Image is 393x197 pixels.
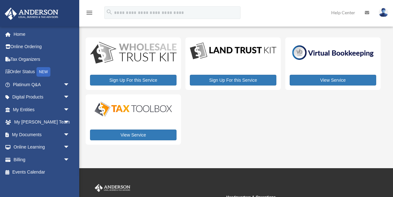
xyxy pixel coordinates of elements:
[4,91,76,104] a: Digital Productsarrow_drop_down
[4,116,79,129] a: My [PERSON_NAME] Teamarrow_drop_down
[63,103,76,116] span: arrow_drop_down
[90,130,177,140] a: View Service
[4,141,79,154] a: Online Learningarrow_drop_down
[86,11,93,16] a: menu
[4,103,79,116] a: My Entitiesarrow_drop_down
[93,184,132,192] img: Anderson Advisors Platinum Portal
[86,9,93,16] i: menu
[4,166,79,179] a: Events Calendar
[4,153,79,166] a: Billingarrow_drop_down
[63,78,76,91] span: arrow_drop_down
[4,53,79,66] a: Tax Organizers
[4,78,79,91] a: Platinum Q&Aarrow_drop_down
[63,91,76,104] span: arrow_drop_down
[190,42,276,60] img: LandTrust_lgo-1.jpg
[290,75,376,86] a: View Service
[106,9,113,16] i: search
[63,141,76,154] span: arrow_drop_down
[4,41,79,53] a: Online Ordering
[4,66,79,79] a: Order StatusNEW
[4,28,79,41] a: Home
[90,75,177,86] a: Sign Up For this Service
[90,42,177,65] img: WS-Trust-Kit-lgo-1.jpg
[3,8,60,20] img: Anderson Advisors Platinum Portal
[36,67,50,77] div: NEW
[63,153,76,166] span: arrow_drop_down
[63,128,76,141] span: arrow_drop_down
[190,75,276,86] a: Sign Up For this Service
[4,128,79,141] a: My Documentsarrow_drop_down
[63,116,76,129] span: arrow_drop_down
[379,8,388,17] img: User Pic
